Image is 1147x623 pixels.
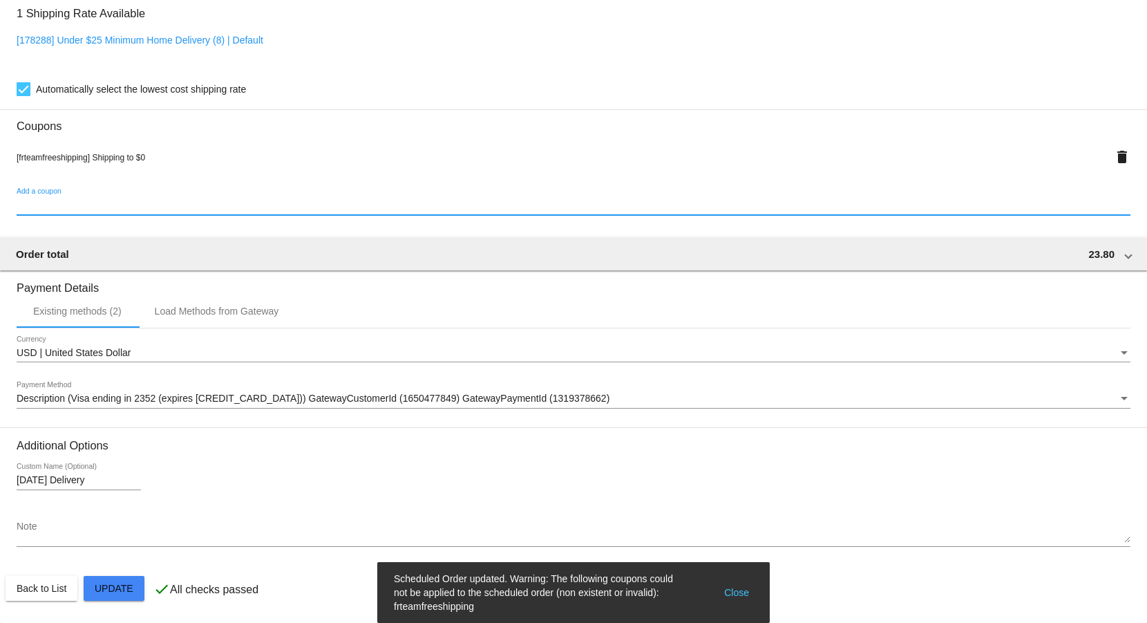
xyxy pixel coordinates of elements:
[155,306,279,317] div: Load Methods from Gateway
[17,439,1130,452] h3: Additional Options
[17,271,1130,295] h3: Payment Details
[17,393,609,404] span: Description (Visa ending in 2352 (expires [CREDIT_CARD_DATA])) GatewayCustomerId (1650477849) Gat...
[17,393,1130,405] mat-select: Payment Method
[17,475,141,486] input: Custom Name (Optional)
[17,153,145,162] span: [frteamfreeshipping] Shipping to $0
[84,576,144,601] button: Update
[6,576,77,601] button: Back to List
[17,35,263,46] a: [178288] Under $25 Minimum Home Delivery (8) | Default
[394,572,753,613] simple-snack-bar: Scheduled Order updated. Warning: The following coupons could not be applied to the scheduled ord...
[17,109,1130,133] h3: Coupons
[17,348,1130,359] mat-select: Currency
[17,583,66,594] span: Back to List
[16,248,69,260] span: Order total
[36,81,246,97] span: Automatically select the lowest cost shipping rate
[1088,248,1115,260] span: 23.80
[1114,149,1130,165] mat-icon: delete
[33,306,122,317] div: Existing methods (2)
[153,581,170,597] mat-icon: check
[95,583,133,594] span: Update
[170,584,258,596] p: All checks passed
[17,200,1130,211] input: Add a coupon
[17,347,131,358] span: USD | United States Dollar
[720,572,753,613] button: Close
